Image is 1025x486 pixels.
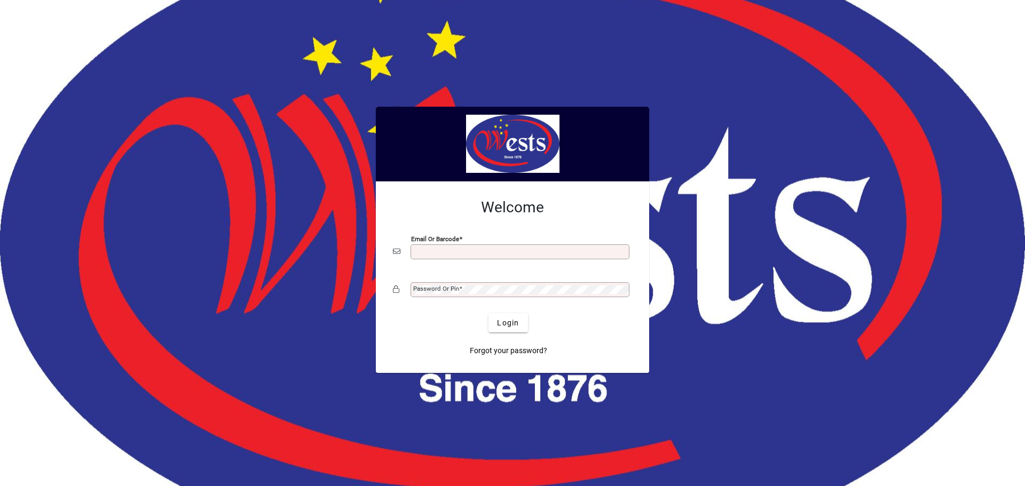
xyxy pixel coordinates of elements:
button: Login [488,313,527,332]
h2: Welcome [393,198,632,217]
span: Login [497,317,519,329]
mat-label: Email or Barcode [411,235,459,243]
span: Forgot your password? [470,345,547,356]
mat-label: Password or Pin [413,285,459,292]
a: Forgot your password? [466,341,551,360]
